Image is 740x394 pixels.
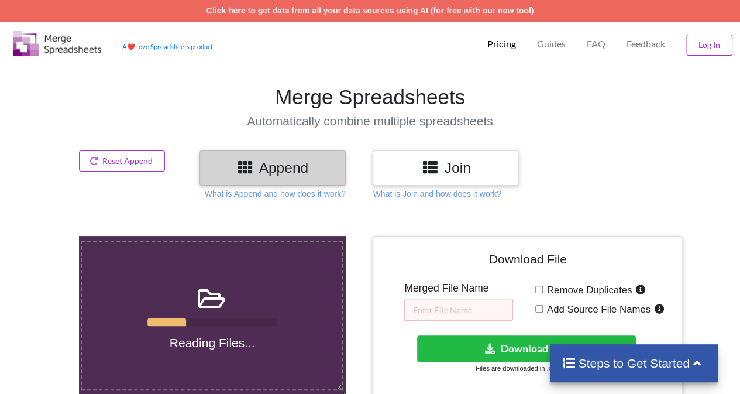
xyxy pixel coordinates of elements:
h4: Reading Files... [82,335,342,350]
img: Logo.png [13,31,101,56]
p: What is Join and how does it work? [373,188,501,200]
p: Guides [537,38,566,50]
h3: Append [208,159,337,176]
span: Feedback [627,39,665,49]
p: Pricing [487,38,516,50]
span: heart [127,43,135,50]
h4: Download File [381,245,674,278]
h5: Merged File Name [404,282,513,294]
input: Enter File Name [404,299,513,321]
button: Log In [686,35,732,56]
small: Files are downloaded in .xlsx format [476,365,580,372]
p: What is Append and how does it work? [205,188,346,200]
button: Download File [417,335,636,362]
a: Click here to get data from all your data sources using AI (for free with our new tool) [206,6,534,15]
button: Reset Append [79,150,166,172]
h4: Steps to Get Started [562,356,706,371]
p: FAQ [587,38,605,50]
span: Remove Duplicates [543,285,632,296]
h3: Join [381,159,510,176]
a: AheartLove Spreadsheets product [122,43,213,50]
span: Add Source File Names [543,304,650,315]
